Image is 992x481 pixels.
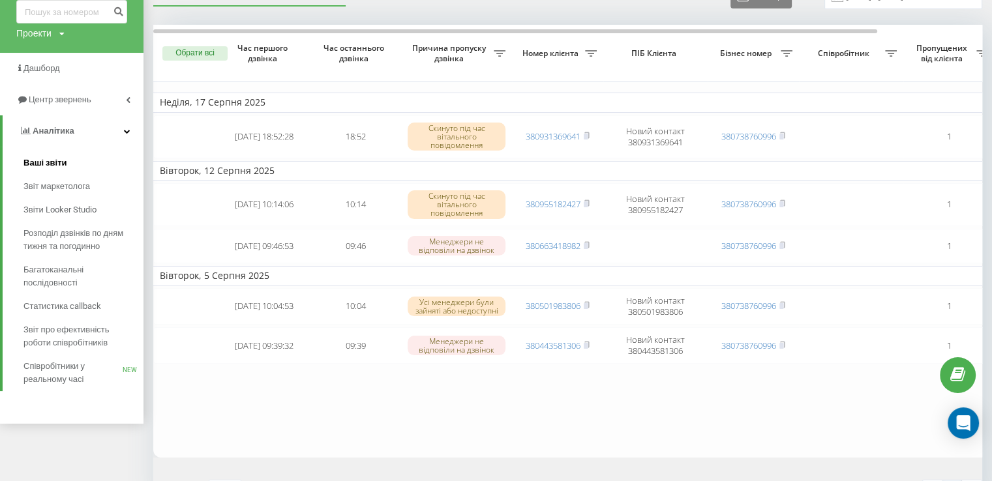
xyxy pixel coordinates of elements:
td: Новий контакт 380501983806 [603,288,708,325]
a: 380501983806 [526,300,580,312]
td: [DATE] 18:52:28 [218,115,310,158]
button: Обрати всі [162,46,228,61]
a: Аналiтика [3,115,143,147]
a: Багатоканальні послідовності [23,258,143,295]
div: Скинуто під час вітального повідомлення [408,123,505,151]
a: Звіт про ефективність роботи співробітників [23,318,143,355]
td: Новий контакт 380443581306 [603,327,708,364]
a: Розподіл дзвінків по дням тижня та погодинно [23,222,143,258]
div: Проекти [16,27,52,40]
span: Співробітник [805,48,885,59]
td: [DATE] 09:46:53 [218,229,310,263]
td: 18:52 [310,115,401,158]
a: Ваші звіти [23,151,143,175]
td: [DATE] 09:39:32 [218,327,310,364]
span: Звіт маркетолога [23,180,90,193]
span: Бізнес номер [714,48,781,59]
span: Час першого дзвінка [229,43,299,63]
td: 10:04 [310,288,401,325]
a: Співробітники у реальному часіNEW [23,355,143,391]
span: Дашборд [23,63,60,73]
span: Багатоканальні послідовності [23,263,137,289]
div: Менеджери не відповіли на дзвінок [408,236,505,255]
a: 380738760996 [721,240,776,252]
span: Співробітники у реальному часі [23,360,123,386]
a: Статистика callback [23,295,143,318]
a: 380955182427 [526,198,580,210]
a: 380443581306 [526,340,580,351]
a: 380738760996 [721,300,776,312]
a: Звіти Looker Studio [23,198,143,222]
td: [DATE] 10:04:53 [218,288,310,325]
td: 09:46 [310,229,401,263]
span: Аналiтика [33,126,74,136]
td: [DATE] 10:14:06 [218,183,310,226]
span: Номер клієнта [519,48,585,59]
a: 380738760996 [721,198,776,210]
a: 380931369641 [526,130,580,142]
td: Новий контакт 380931369641 [603,115,708,158]
span: Пропущених від клієнта [910,43,976,63]
span: Розподіл дзвінків по дням тижня та погодинно [23,227,137,253]
span: ПІБ Клієнта [614,48,697,59]
span: Звіт про ефективність роботи співробітників [23,323,137,349]
span: Ваші звіти [23,156,67,169]
td: 10:14 [310,183,401,226]
div: Open Intercom Messenger [948,407,979,439]
div: Скинуто під час вітального повідомлення [408,190,505,219]
span: Час останнього дзвінка [320,43,391,63]
span: Звіти Looker Studio [23,203,97,216]
a: 380738760996 [721,130,776,142]
div: Менеджери не відповіли на дзвінок [408,336,505,355]
a: Звіт маркетолога [23,175,143,198]
div: Усі менеджери були зайняті або недоступні [408,297,505,316]
span: Статистика callback [23,300,101,313]
td: Новий контакт 380955182427 [603,183,708,226]
span: Центр звернень [29,95,91,104]
a: 380738760996 [721,340,776,351]
span: Причина пропуску дзвінка [408,43,494,63]
a: 380663418982 [526,240,580,252]
td: 09:39 [310,327,401,364]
